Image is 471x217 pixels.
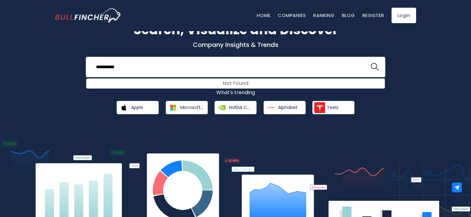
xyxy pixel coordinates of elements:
a: Apple [117,101,159,114]
a: Login [391,8,416,23]
div: Not Found [86,79,385,88]
span: Alphabet [278,105,298,110]
img: search icon [371,63,379,71]
span: NVIDIA Corporation [229,105,252,110]
img: Bullfincher logo [55,8,122,23]
a: Alphabet [264,101,306,114]
a: Companies [278,12,306,19]
span: Microsoft Corporation [180,105,203,110]
span: Apple [131,105,143,110]
span: Tesla [327,105,338,110]
p: What's trending [55,90,416,96]
a: Ranking [313,12,334,19]
a: Microsoft Corporation [166,101,208,114]
a: Register [362,12,384,19]
p: Company Insights & Trends [55,41,416,49]
a: Go to homepage [55,8,121,23]
a: Tesla [312,101,354,114]
a: Home [257,12,270,19]
a: Blog [342,12,355,19]
a: NVIDIA Corporation [215,101,256,114]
